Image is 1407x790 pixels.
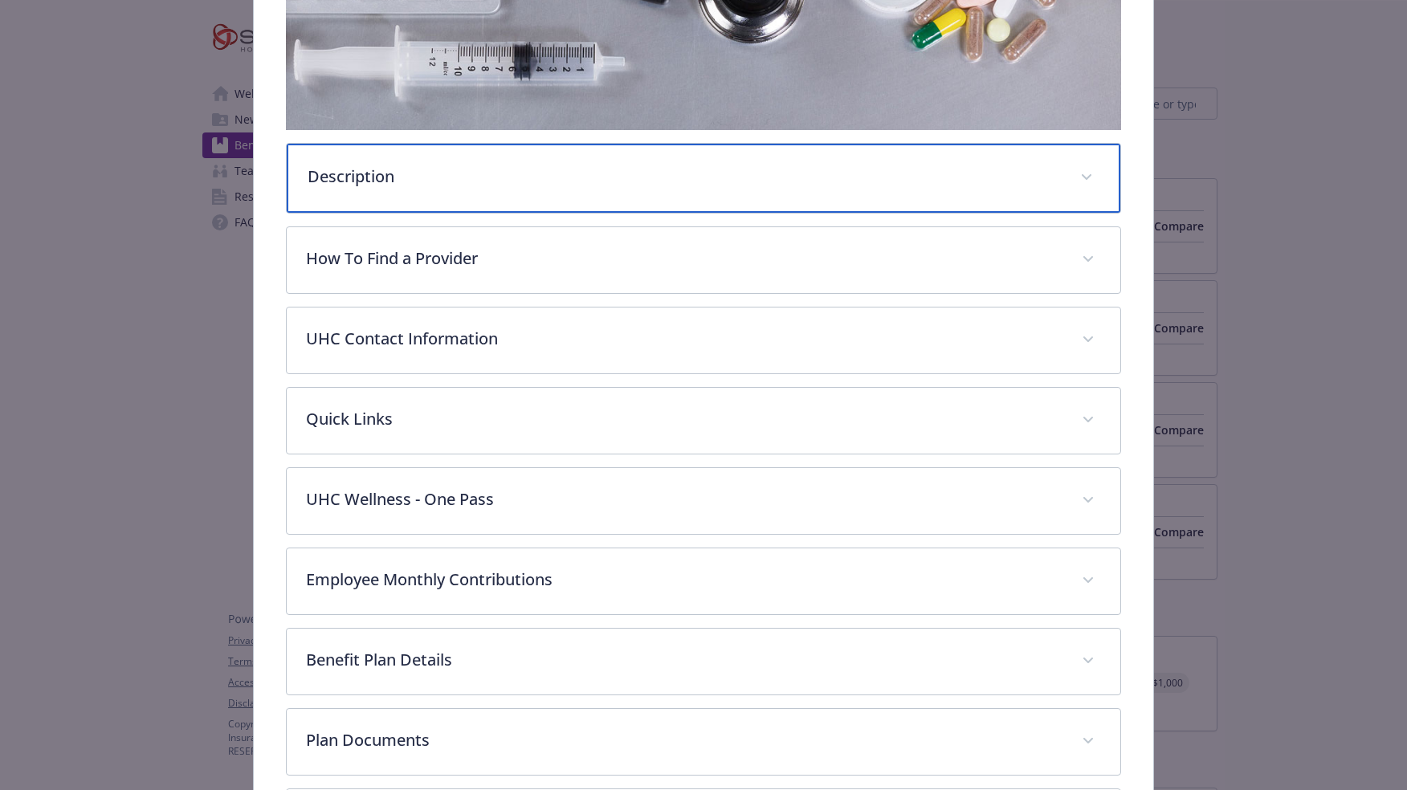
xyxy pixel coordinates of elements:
[306,568,1062,592] p: Employee Monthly Contributions
[306,327,1062,351] p: UHC Contact Information
[287,227,1119,293] div: How To Find a Provider
[306,487,1062,511] p: UHC Wellness - One Pass
[287,629,1119,694] div: Benefit Plan Details
[306,648,1062,672] p: Benefit Plan Details
[287,548,1119,614] div: Employee Monthly Contributions
[287,388,1119,454] div: Quick Links
[306,246,1062,271] p: How To Find a Provider
[306,728,1062,752] p: Plan Documents
[287,144,1119,213] div: Description
[287,307,1119,373] div: UHC Contact Information
[287,468,1119,534] div: UHC Wellness - One Pass
[287,709,1119,775] div: Plan Documents
[306,407,1062,431] p: Quick Links
[308,165,1060,189] p: Description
